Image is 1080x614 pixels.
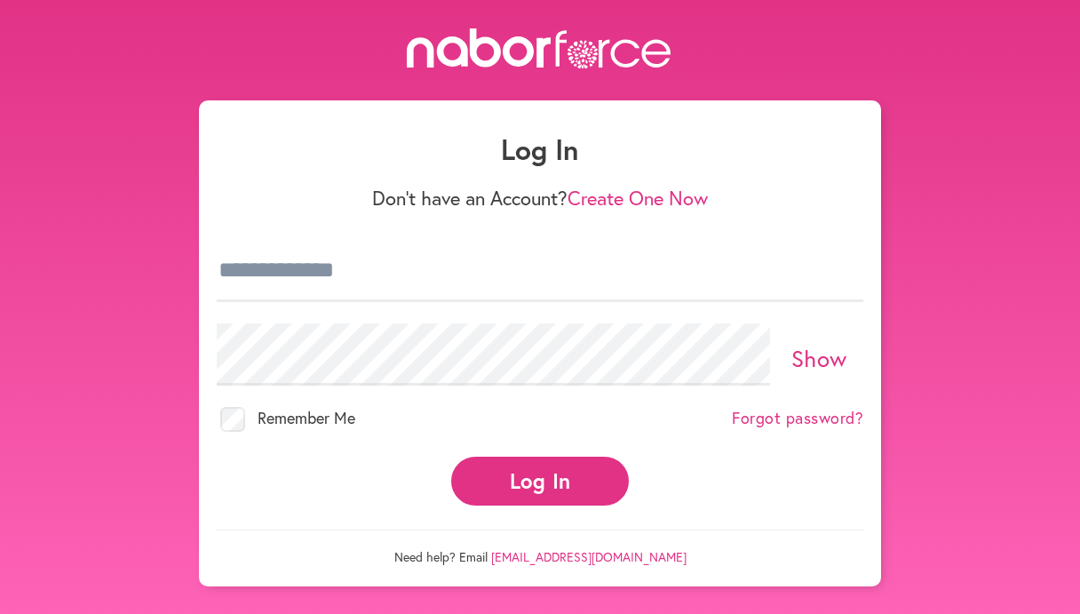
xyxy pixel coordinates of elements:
[217,132,863,166] h1: Log In
[568,185,708,211] a: Create One Now
[451,457,629,506] button: Log In
[791,343,847,373] a: Show
[258,407,355,428] span: Remember Me
[732,409,863,428] a: Forgot password?
[491,548,687,565] a: [EMAIL_ADDRESS][DOMAIN_NAME]
[217,530,863,565] p: Need help? Email
[217,187,863,210] p: Don't have an Account?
